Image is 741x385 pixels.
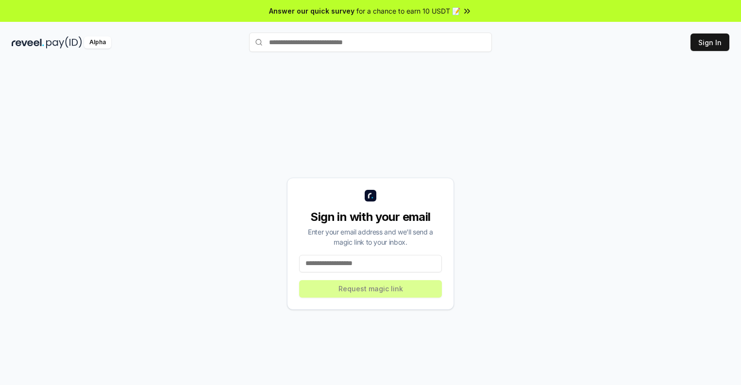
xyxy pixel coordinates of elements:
[356,6,460,16] span: for a chance to earn 10 USDT 📝
[299,227,442,247] div: Enter your email address and we’ll send a magic link to your inbox.
[46,36,82,49] img: pay_id
[365,190,376,201] img: logo_small
[690,33,729,51] button: Sign In
[12,36,44,49] img: reveel_dark
[269,6,354,16] span: Answer our quick survey
[84,36,111,49] div: Alpha
[299,209,442,225] div: Sign in with your email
